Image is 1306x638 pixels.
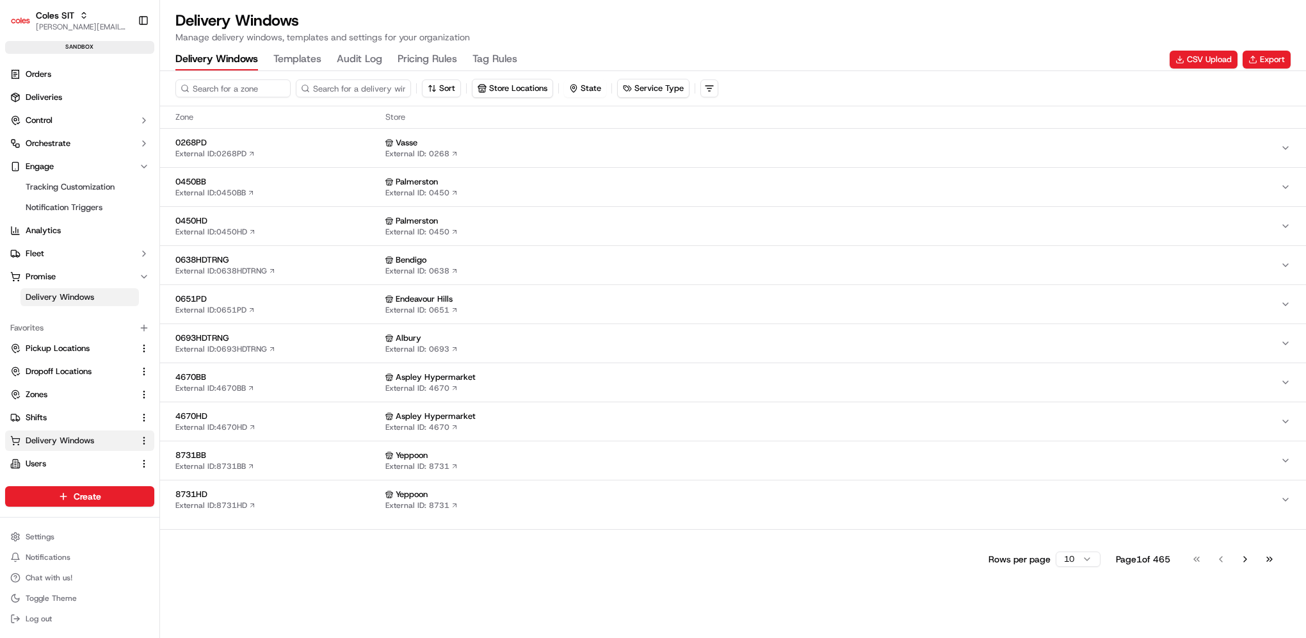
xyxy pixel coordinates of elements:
span: 0651PD [175,293,380,305]
a: Delivery Windows [20,288,139,306]
span: Bendigo [396,254,426,266]
span: Delivery Windows [26,435,94,446]
div: Page 1 of 465 [1116,553,1170,566]
button: Coles SIT [36,9,74,22]
a: External ID: 8731 [385,500,458,511]
a: External ID: 0450 [385,188,458,198]
span: Notifications [26,552,70,562]
button: Pricing Rules [398,49,457,70]
span: Shifts [26,412,47,423]
a: External ID:0638HDTRNG [175,266,276,276]
span: Aspley Hypermarket [396,411,476,422]
button: Users [5,454,154,474]
input: Search for a delivery window [296,79,411,97]
a: External ID: 4670 [385,422,458,432]
span: Yeppoon [396,450,428,461]
span: Endeavour Hills [396,293,453,305]
button: Templates [273,49,321,70]
button: Chat with us! [5,569,154,587]
span: Settings [26,532,54,542]
span: Pickup Locations [26,343,90,354]
a: External ID:0693HDTRNG [175,344,276,354]
a: External ID: 0268 [385,149,458,159]
span: Dropoff Locations [26,366,92,377]
span: Analytics [26,225,61,236]
a: Tracking Customization [20,178,139,196]
span: Deliveries [26,92,62,103]
span: Yeppoon [396,489,428,500]
a: External ID:0651PD [175,305,255,315]
a: Pickup Locations [10,343,134,354]
span: Chat with us! [26,573,72,583]
span: Zones [26,389,47,400]
span: 0450BB [175,176,380,188]
span: Palmerston [396,215,438,227]
div: sandbox [5,41,154,54]
button: Coles SITColes SIT[PERSON_NAME][EMAIL_ADDRESS][PERSON_NAME][PERSON_NAME][DOMAIN_NAME] [5,5,133,36]
button: Delivery Windows [175,49,258,70]
a: External ID: 8731 [385,461,458,471]
button: Shifts [5,407,154,428]
span: Fleet [26,248,44,259]
span: 8731HD [175,489,380,500]
button: Delivery Windows [5,430,154,451]
button: 0450HDExternal ID:0450HD PalmerstonExternal ID: 0450 [160,207,1306,245]
button: Notifications [5,548,154,566]
span: Aspley Hypermarket [396,372,476,383]
a: External ID:8731HD [175,500,256,511]
button: 4670HDExternal ID:4670HD Aspley HypermarketExternal ID: 4670 [160,402,1306,441]
button: 4670BBExternal ID:4670BB Aspley HypermarketExternal ID: 4670 [160,363,1306,402]
button: Engage [5,156,154,177]
button: [PERSON_NAME][EMAIL_ADDRESS][PERSON_NAME][PERSON_NAME][DOMAIN_NAME] [36,22,127,32]
span: Albury [396,332,421,344]
button: Toggle Theme [5,589,154,607]
span: Control [26,115,52,126]
button: Dropoff Locations [5,361,154,382]
button: CSV Upload [1170,51,1237,69]
span: 0693HDTRNG [175,332,380,344]
button: Control [5,110,154,131]
button: Audit Log [337,49,382,70]
button: 0651PDExternal ID:0651PD Endeavour HillsExternal ID: 0651 [160,285,1306,323]
a: Analytics [5,220,154,241]
span: Users [26,458,46,470]
button: 0693HDTRNGExternal ID:0693HDTRNG AlburyExternal ID: 0693 [160,324,1306,363]
span: Log out [26,614,52,624]
a: External ID:0268PD [175,149,255,159]
button: Store Locations [472,79,552,97]
button: 8731BBExternal ID:8731BB YeppoonExternal ID: 8731 [160,441,1306,480]
a: Shifts [10,412,134,423]
a: External ID:4670BB [175,383,255,393]
button: Service Type [618,79,689,97]
span: Vasse [396,137,417,149]
span: Engage [26,161,54,172]
a: External ID:0450BB [175,188,255,198]
a: External ID: 0651 [385,305,458,315]
span: Orders [26,69,51,80]
a: Deliveries [5,87,154,108]
button: 0268PDExternal ID:0268PD VasseExternal ID: 0268 [160,129,1306,167]
span: 0450HD [175,215,380,227]
span: Create [74,490,101,503]
button: Tag Rules [472,49,517,70]
a: Zones [10,389,134,400]
p: Rows per page [988,553,1051,566]
img: Coles SIT [10,10,31,31]
button: Sort [422,79,461,97]
p: Manage delivery windows, templates and settings for your organization [175,31,470,44]
span: Delivery Windows [26,291,94,303]
a: External ID: 0450 [385,227,458,237]
a: Notification Triggers [20,199,139,217]
span: Orchestrate [26,138,70,149]
a: Delivery Windows [10,435,134,446]
button: Create [5,486,154,507]
a: External ID:8731BB [175,461,255,471]
a: External ID: 0693 [385,344,458,354]
span: Promise [26,271,56,282]
button: Fleet [5,243,154,264]
h1: Delivery Windows [175,10,470,31]
span: Tracking Customization [26,181,115,193]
